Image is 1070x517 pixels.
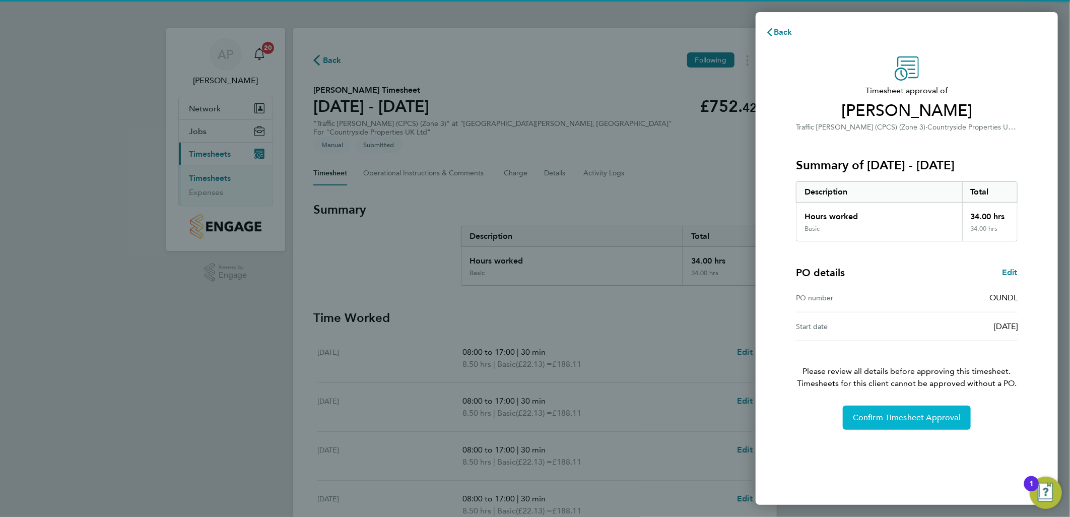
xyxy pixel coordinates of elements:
[1029,484,1034,497] div: 1
[796,85,1018,97] span: Timesheet approval of
[927,122,1025,132] span: Countryside Properties UK Ltd
[796,320,907,333] div: Start date
[796,266,845,280] h4: PO details
[796,292,907,304] div: PO number
[784,341,1030,390] p: Please review all details before approving this timesheet.
[1002,268,1018,277] span: Edit
[805,225,820,233] div: Basic
[925,123,927,132] span: ·
[796,101,1018,121] span: [PERSON_NAME]
[853,413,961,423] span: Confirm Timesheet Approval
[989,293,1018,302] span: OUNDL
[907,320,1018,333] div: [DATE]
[796,157,1018,173] h3: Summary of [DATE] - [DATE]
[796,182,962,202] div: Description
[796,123,925,132] span: Traffic [PERSON_NAME] (CPCS) (Zone 3)
[962,182,1018,202] div: Total
[756,22,803,42] button: Back
[962,203,1018,225] div: 34.00 hrs
[962,225,1018,241] div: 34.00 hrs
[1002,267,1018,279] a: Edit
[796,181,1018,241] div: Summary of 04 - 10 Aug 2025
[784,377,1030,390] span: Timesheets for this client cannot be approved without a PO.
[796,203,962,225] div: Hours worked
[1030,477,1062,509] button: Open Resource Center, 1 new notification
[774,27,792,37] span: Back
[843,406,971,430] button: Confirm Timesheet Approval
